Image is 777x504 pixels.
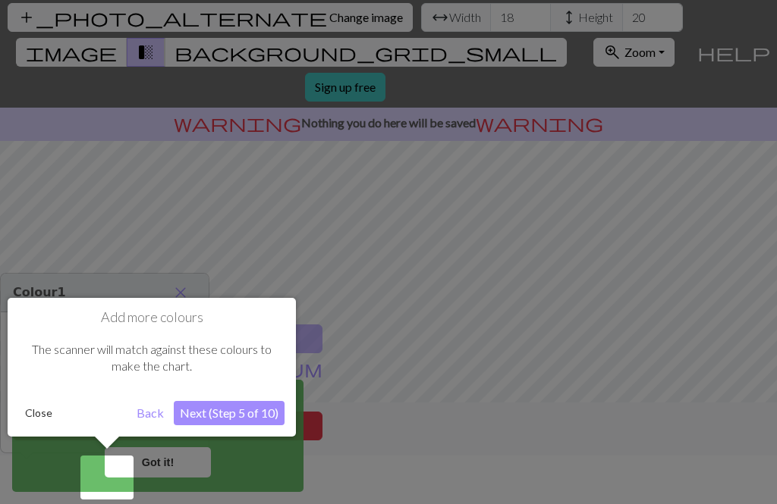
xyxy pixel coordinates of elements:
[19,402,58,424] button: Close
[174,401,285,425] button: Next (Step 5 of 10)
[19,326,285,390] div: The scanner will match against these colours to make the chart.
[19,309,285,326] h1: Add more colours
[8,298,296,437] div: Add more colours
[131,401,170,425] button: Back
